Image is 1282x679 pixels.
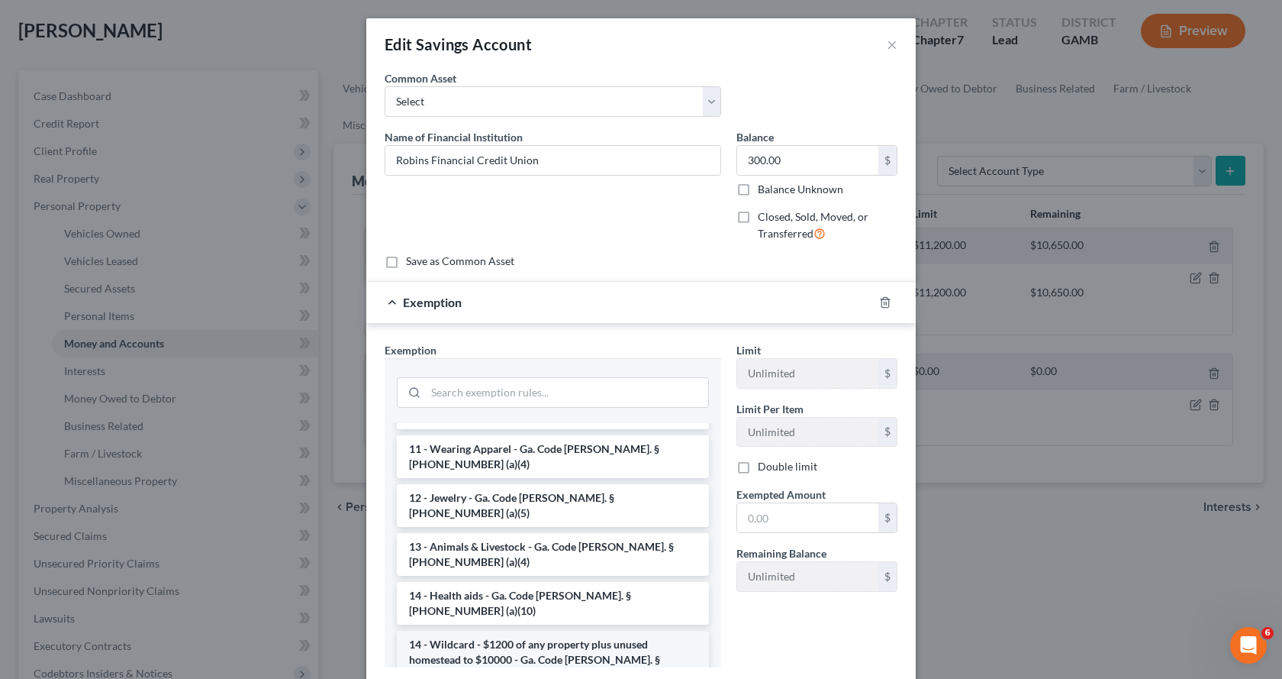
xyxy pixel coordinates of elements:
input: 0.00 [737,503,878,532]
li: 13 - Animals & Livestock - Ga. Code [PERSON_NAME]. § [PHONE_NUMBER] (a)(4) [397,533,709,576]
span: Exempted Amount [736,488,826,501]
span: Closed, Sold, Moved, or Transferred [758,210,868,240]
li: 14 - Health aids - Ga. Code [PERSON_NAME]. § [PHONE_NUMBER] (a)(10) [397,582,709,625]
input: -- [737,418,878,447]
div: $ [878,503,897,532]
div: $ [878,562,897,591]
div: $ [878,359,897,388]
span: Limit [736,344,761,357]
label: Limit Per Item [736,401,804,417]
input: -- [737,359,878,388]
label: Remaining Balance [736,545,826,561]
label: Balance [736,129,774,145]
input: 0.00 [737,146,878,175]
span: Exemption [403,295,462,309]
div: Edit Savings Account [385,34,532,55]
label: Common Asset [385,70,456,86]
label: Double limit [758,459,817,474]
iframe: Intercom live chat [1230,627,1267,664]
input: -- [737,562,878,591]
input: Search exemption rules... [426,378,708,407]
span: 6 [1261,627,1274,639]
button: × [887,35,897,53]
label: Balance Unknown [758,182,843,197]
input: Enter name... [385,146,720,175]
li: 12 - Jewelry - Ga. Code [PERSON_NAME]. § [PHONE_NUMBER] (a)(5) [397,484,709,527]
div: $ [878,418,897,447]
li: 11 - Wearing Apparel - Ga. Code [PERSON_NAME]. § [PHONE_NUMBER] (a)(4) [397,435,709,478]
span: Exemption [385,344,436,357]
div: $ [878,146,897,175]
span: Name of Financial Institution [385,131,523,144]
label: Save as Common Asset [406,254,514,269]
